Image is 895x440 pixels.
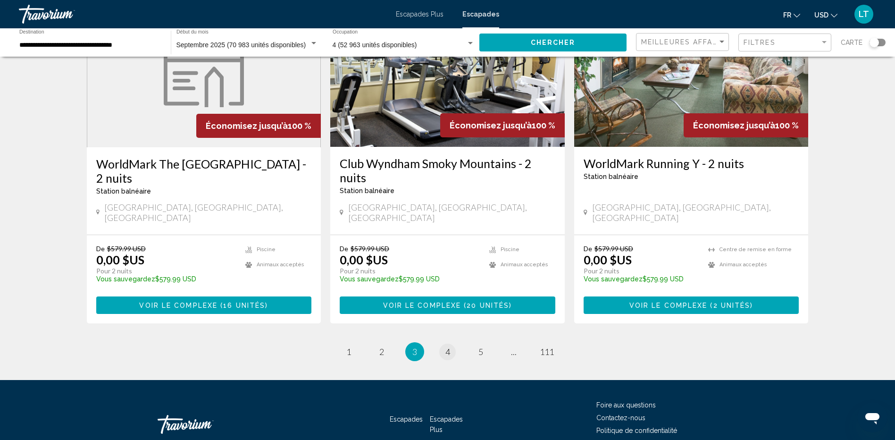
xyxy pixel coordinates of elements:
[596,414,645,422] a: Contactez-nous
[450,120,532,130] span: Économisez jusqu’à
[511,347,517,357] span: ...
[104,202,311,223] span: [GEOGRAPHIC_DATA], [GEOGRAPHIC_DATA], [GEOGRAPHIC_DATA]
[584,296,799,314] button: Voir le complexe(2 unités)
[217,302,268,309] span: ( )
[501,246,519,253] span: Piscine
[340,275,480,283] p: $579.99 USD
[346,347,351,357] span: 1
[814,11,828,19] span: USD
[857,402,887,432] iframe: Bouton de lancement de la fenêtre de messagerie
[814,8,837,22] button: Changer de devise
[257,262,304,268] span: Animaux acceptés
[176,41,306,49] span: Septembre 2025 (70 983 unités disponibles)
[257,246,276,253] span: Piscine
[351,245,389,253] span: $579.99 USD
[96,275,155,283] span: Vous sauvegardez
[440,113,565,137] div: 100 %
[206,121,288,131] span: Économisez jusqu’à
[584,245,592,253] span: De
[340,253,388,267] font: 0,00 $US
[744,39,776,46] span: Filtres
[783,8,800,22] button: Changer la langue
[594,245,633,253] span: $579.99 USD
[383,302,461,309] span: Voir le complexe
[629,302,708,309] span: Voir le complexe
[396,10,443,18] a: Escapades Plus
[430,415,463,433] a: Escapades Plus
[584,156,799,170] a: WorldMark Running Y - 2 nuits
[738,33,831,52] button: Filtre
[340,245,348,253] span: De
[96,187,151,195] span: Station balnéaire
[641,38,726,46] mat-select: Trier par
[340,267,480,275] p: Pour 2 nuits
[87,342,809,361] ul: Pagination
[445,347,450,357] span: 4
[531,39,576,47] span: Chercher
[348,202,555,223] span: [GEOGRAPHIC_DATA], [GEOGRAPHIC_DATA], [GEOGRAPHIC_DATA]
[479,34,627,51] button: Chercher
[223,302,265,309] span: 16 unités
[852,4,876,24] button: Menu utilisateur
[684,113,808,137] div: 100 %
[164,36,244,107] img: week.svg
[96,253,144,267] font: 0,00 $US
[340,187,394,195] span: Station balnéaire
[379,347,384,357] span: 2
[719,246,792,253] span: Centre de remise en forme
[501,262,548,268] span: Animaux acceptés
[412,347,417,357] span: 3
[158,410,252,439] a: Travorium
[340,156,555,185] a: Club Wyndham Smoky Mountains - 2 nuits
[139,302,217,309] span: Voir le complexe
[693,120,775,130] span: Économisez jusqu’à
[641,38,730,46] span: Meilleures affaires
[340,275,399,283] span: Vous sauvegardez
[461,302,512,309] span: ( )
[96,296,312,314] button: Voir le complexe(16 unités)
[462,10,499,18] a: Escapades
[96,275,236,283] p: $579.99 USD
[96,245,105,253] span: De
[196,114,321,138] div: 100 %
[478,347,483,357] span: 5
[596,401,656,409] a: Foire aux questions
[19,5,386,24] a: Travorium
[596,427,677,434] a: Politique de confidentialité
[859,9,869,19] span: LT
[707,302,753,309] span: ( )
[713,302,751,309] span: 2 unités
[584,267,699,275] p: Pour 2 nuits
[584,253,632,267] font: 0,00 $US
[592,202,799,223] span: [GEOGRAPHIC_DATA], [GEOGRAPHIC_DATA], [GEOGRAPHIC_DATA]
[584,173,638,180] span: Station balnéaire
[340,296,555,314] button: Voir le complexe(20 unités)
[841,36,862,49] span: Carte
[390,415,423,423] a: Escapades
[96,267,236,275] p: Pour 2 nuits
[467,302,509,309] span: 20 unités
[719,262,767,268] span: Animaux acceptés
[96,157,312,185] a: WorldMark The [GEOGRAPHIC_DATA] - 2 nuits
[107,245,146,253] span: $579.99 USD
[584,275,643,283] span: Vous sauvegardez
[584,275,699,283] p: $579.99 USD
[333,41,417,49] span: 4 (52 963 unités disponibles)
[540,347,554,357] span: 111
[783,11,791,19] span: Fr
